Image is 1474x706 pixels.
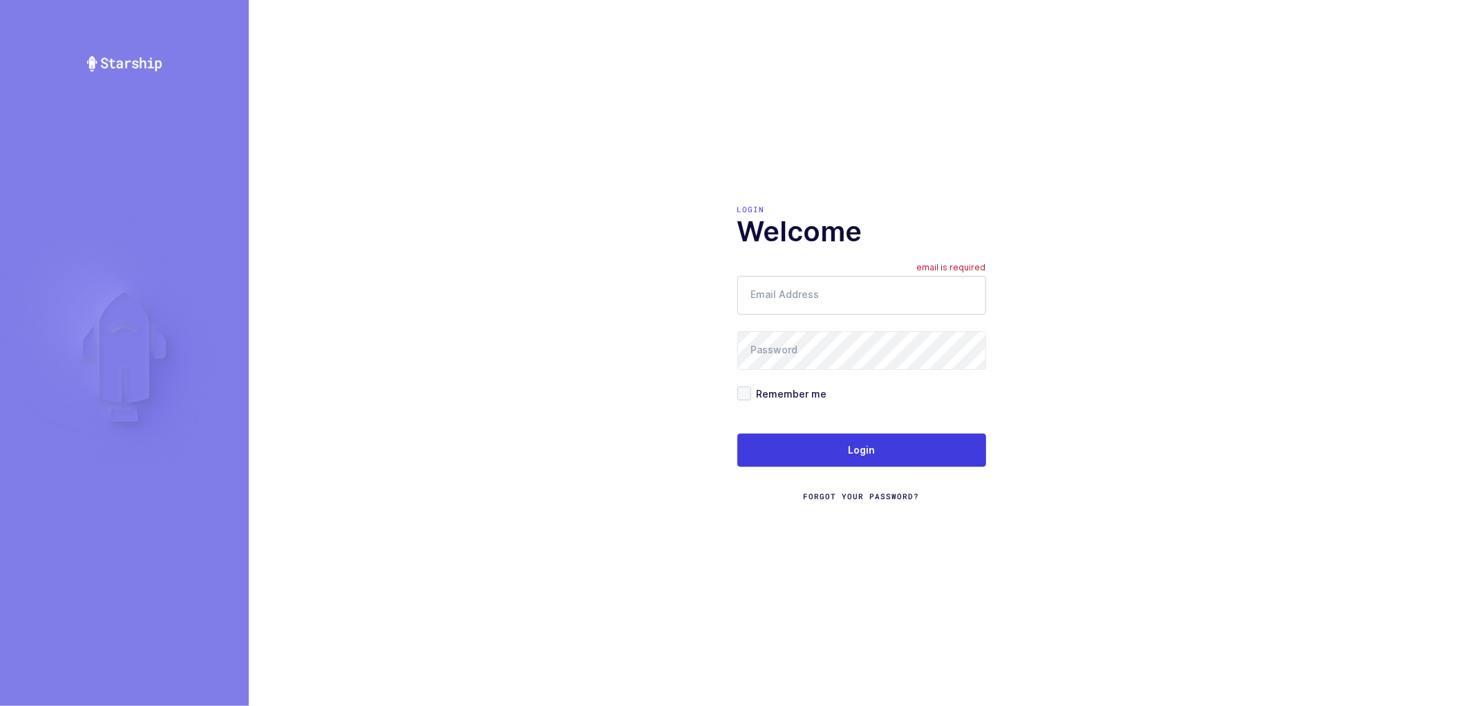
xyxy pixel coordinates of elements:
h1: Welcome [737,215,986,248]
span: Remember me [751,387,827,400]
div: Login [737,204,986,215]
div: email is required [917,262,986,276]
input: Email Address [737,276,986,315]
input: Password [737,331,986,370]
button: Login [737,434,986,467]
img: Starship [86,55,163,72]
a: Forgot Your Password? [804,491,920,502]
span: Login [848,443,875,457]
